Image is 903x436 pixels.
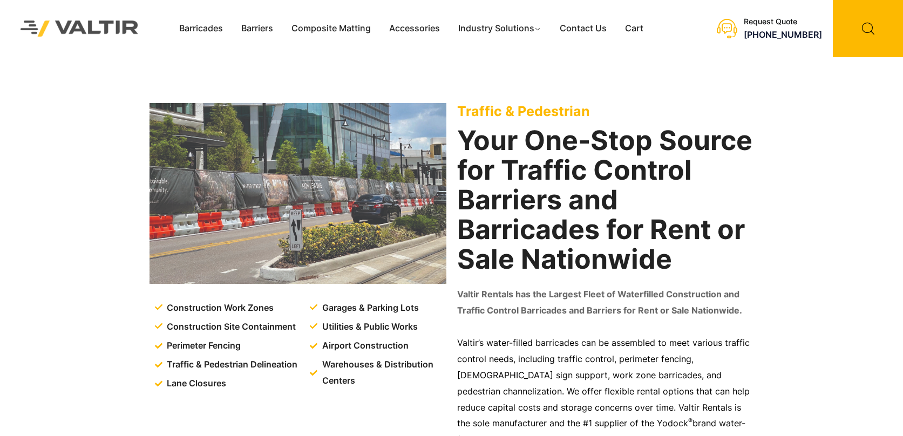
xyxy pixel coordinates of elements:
[320,300,419,316] span: Garages & Parking Lots
[164,319,296,335] span: Construction Site Containment
[170,21,232,37] a: Barricades
[449,21,551,37] a: Industry Solutions
[282,21,380,37] a: Composite Matting
[457,287,754,319] p: Valtir Rentals has the Largest Fleet of Waterfilled Construction and Traffic Control Barricades a...
[164,357,297,373] span: Traffic & Pedestrian Delineation
[320,319,418,335] span: Utilities & Public Works
[320,338,409,354] span: Airport Construction
[744,29,822,40] a: [PHONE_NUMBER]
[164,300,274,316] span: Construction Work Zones
[164,376,226,392] span: Lane Closures
[457,103,754,119] p: Traffic & Pedestrian
[616,21,653,37] a: Cart
[688,417,692,425] sup: ®
[744,17,822,26] div: Request Quote
[457,126,754,274] h2: Your One-Stop Source for Traffic Control Barriers and Barricades for Rent or Sale Nationwide
[551,21,616,37] a: Contact Us
[320,357,449,389] span: Warehouses & Distribution Centers
[164,338,241,354] span: Perimeter Fencing
[8,8,151,49] img: Valtir Rentals
[232,21,282,37] a: Barriers
[380,21,449,37] a: Accessories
